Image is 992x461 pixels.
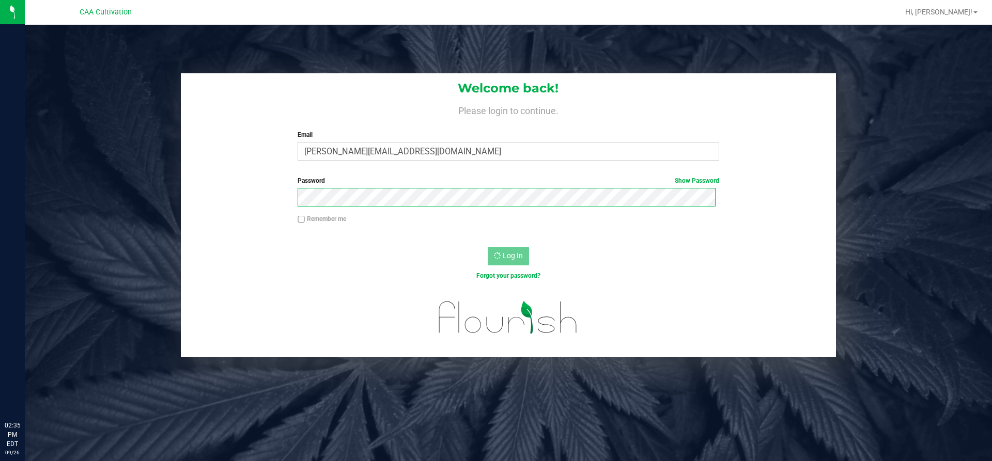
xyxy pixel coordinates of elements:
input: Remember me [298,216,305,223]
button: Log In [488,247,529,265]
label: Remember me [298,214,346,224]
p: 09/26 [5,449,20,456]
span: Hi, [PERSON_NAME]! [905,8,972,16]
span: Log In [503,251,523,260]
span: CAA Cultivation [80,8,132,17]
a: Show Password [675,177,719,184]
a: Forgot your password? [476,272,540,279]
span: Password [298,177,325,184]
label: Email [298,130,719,139]
p: 02:35 PM EDT [5,421,20,449]
img: flourish_logo.svg [426,291,590,344]
h4: Please login to continue. [181,103,836,116]
h1: Welcome back! [181,82,836,95]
